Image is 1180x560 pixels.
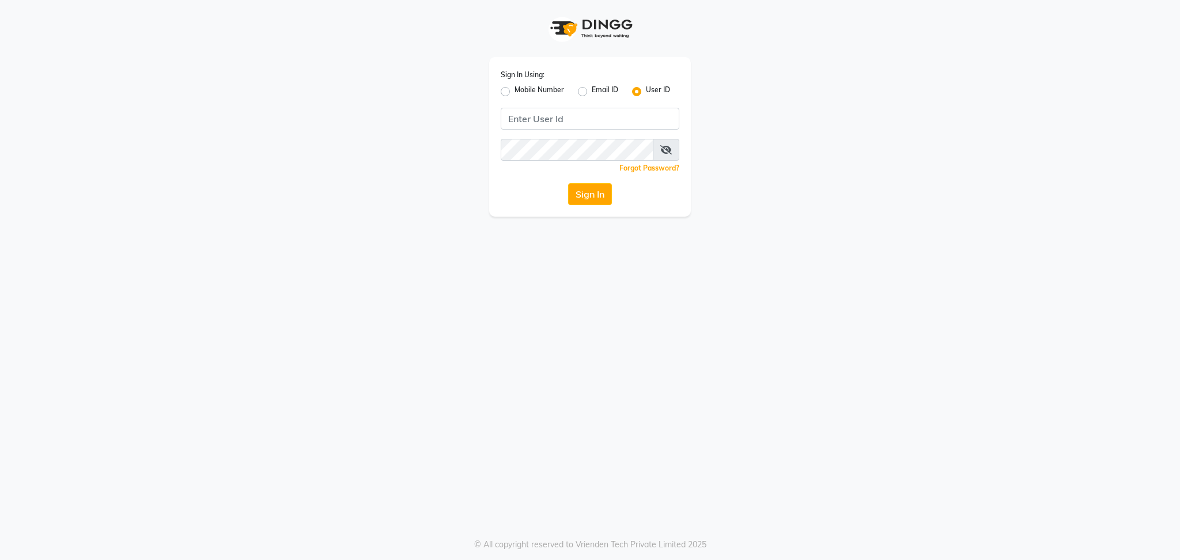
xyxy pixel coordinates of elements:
[501,139,653,161] input: Username
[568,183,612,205] button: Sign In
[501,108,679,130] input: Username
[646,85,670,99] label: User ID
[619,164,679,172] a: Forgot Password?
[544,12,636,46] img: logo1.svg
[592,85,618,99] label: Email ID
[501,70,544,80] label: Sign In Using:
[515,85,564,99] label: Mobile Number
